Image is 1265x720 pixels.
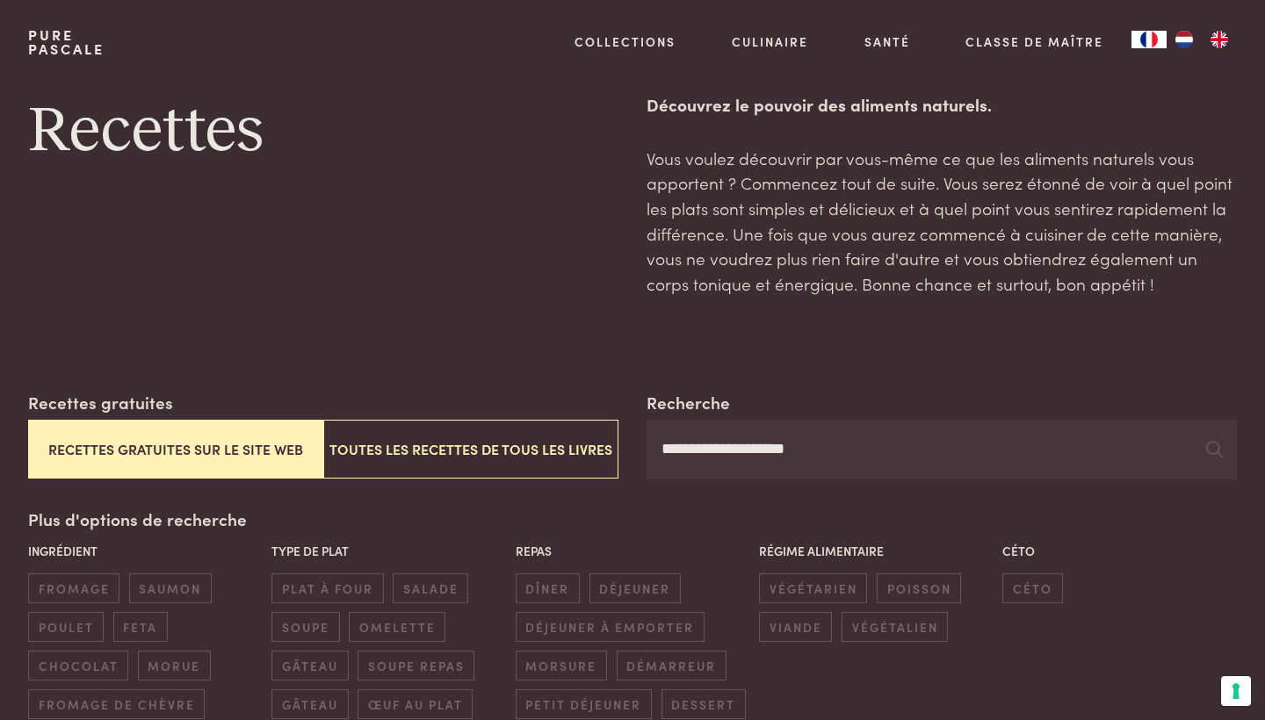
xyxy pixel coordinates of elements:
span: dessert [661,689,746,718]
span: poulet [28,612,104,641]
span: salade [393,573,468,602]
span: feta [113,612,168,641]
span: déjeuner [589,573,681,602]
span: démarreur [617,651,726,680]
label: Recettes gratuites [28,390,173,415]
ul: Language list [1167,31,1237,48]
p: Régime alimentaire [759,542,994,560]
a: Classe de maître [965,32,1103,51]
strong: Découvrez le pouvoir des aliments naturels. [647,92,992,116]
a: FR [1131,31,1167,48]
span: morsure [516,651,607,680]
span: viande [759,612,832,641]
div: Language [1131,31,1167,48]
a: Culinaire [732,32,808,51]
span: omelette [349,612,445,641]
span: œuf au plat [358,689,473,718]
a: Santé [864,32,910,51]
span: déjeuner à emporter [516,612,705,641]
span: morue [138,651,211,680]
span: poisson [877,573,961,602]
aside: Language selected: Français [1131,31,1237,48]
a: EN [1202,31,1237,48]
span: gâteau [271,689,348,718]
button: Vos préférences en matière de consentement pour les technologies de suivi [1221,676,1251,706]
span: fromage de chèvre [28,689,205,718]
span: fromage [28,573,119,602]
span: céto [1002,573,1062,602]
span: plat à four [271,573,383,602]
span: gâteau [271,651,348,680]
p: Repas [516,542,750,560]
span: dîner [516,573,580,602]
h1: Recettes [28,92,618,171]
p: Ingrédient [28,542,263,560]
p: Vous voulez découvrir par vous-même ce que les aliments naturels vous apportent ? Commencez tout ... [647,146,1237,297]
span: petit déjeuner [516,689,652,718]
span: végétalien [842,612,948,641]
a: PurePascale [28,28,105,56]
span: saumon [129,573,212,602]
span: végétarien [759,573,867,602]
a: NL [1167,31,1202,48]
a: Collections [575,32,676,51]
span: soupe repas [358,651,474,680]
button: Toutes les recettes de tous les livres [323,420,618,479]
span: soupe [271,612,339,641]
p: Type de plat [271,542,506,560]
button: Recettes gratuites sur le site web [28,420,323,479]
label: Recherche [647,390,730,415]
p: Céto [1002,542,1237,560]
span: chocolat [28,651,128,680]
